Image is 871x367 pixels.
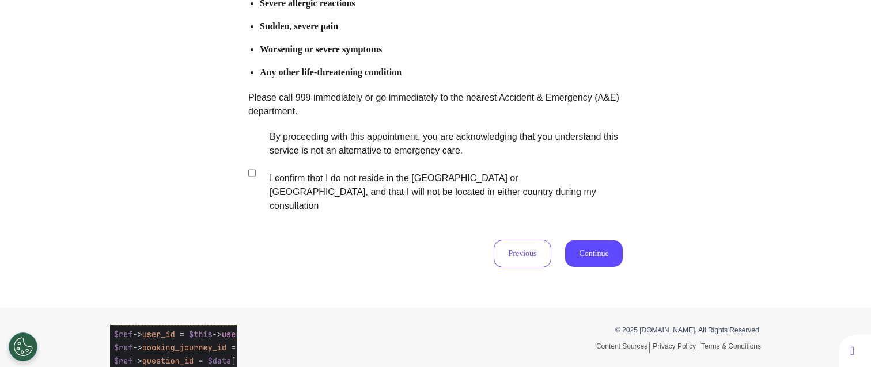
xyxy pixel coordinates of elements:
b: Worsening or severe symptoms [260,44,382,54]
label: By proceeding with this appointment, you are acknowledging that you understand this service is no... [258,130,619,213]
a: Privacy Policy [653,342,698,353]
b: Any other life-threatening condition [260,67,402,77]
button: Previous [494,240,551,267]
p: Please call 999 immediately or go immediately to the nearest Accident & Emergency (A&E) department. [248,91,623,118]
a: Terms & Conditions [701,342,761,350]
button: Open Preferences [9,332,37,361]
b: Sudden, severe pain [260,21,338,31]
a: Content Sources [596,342,650,353]
button: Continue [565,240,623,267]
p: © 2025 [DOMAIN_NAME]. All Rights Reserved. [444,325,761,335]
